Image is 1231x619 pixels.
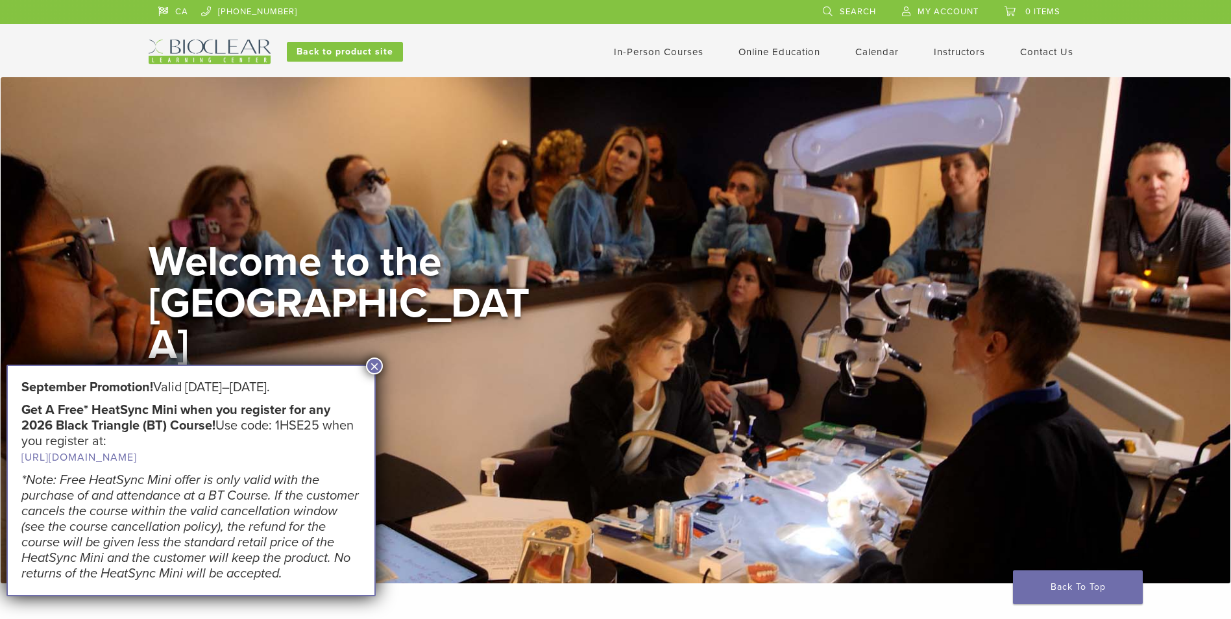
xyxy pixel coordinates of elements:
[1020,46,1073,58] a: Contact Us
[1025,6,1060,17] span: 0 items
[840,6,876,17] span: Search
[614,46,703,58] a: In-Person Courses
[934,46,985,58] a: Instructors
[149,241,538,366] h2: Welcome to the [GEOGRAPHIC_DATA]
[21,472,359,581] em: *Note: Free HeatSync Mini offer is only valid with the purchase of and attendance at a BT Course....
[287,42,403,62] a: Back to product site
[21,402,330,433] strong: Get A Free* HeatSync Mini when you register for any 2026 Black Triangle (BT) Course!
[855,46,899,58] a: Calendar
[21,402,361,465] h5: Use code: 1HSE25 when you register at:
[1013,570,1143,604] a: Back To Top
[21,451,137,464] a: [URL][DOMAIN_NAME]
[738,46,820,58] a: Online Education
[21,380,361,395] h5: Valid [DATE]–[DATE].
[21,380,153,395] strong: September Promotion!
[918,6,979,17] span: My Account
[149,40,271,64] img: Bioclear
[366,358,383,374] button: Close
